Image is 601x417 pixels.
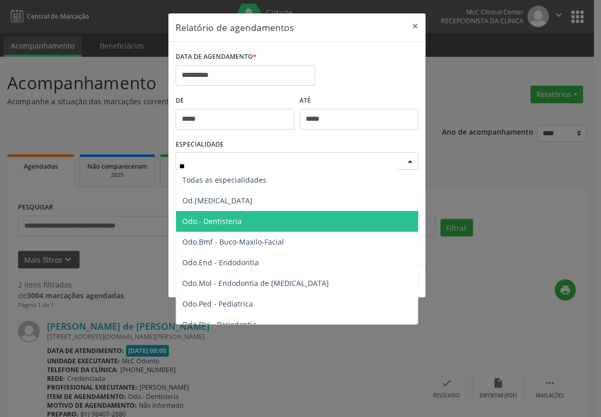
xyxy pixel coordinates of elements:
[176,21,294,34] h5: Relatório de agendamentos
[182,175,266,185] span: Todas as especialidades
[176,49,257,65] label: DATA DE AGENDAMENTO
[405,13,425,39] button: Close
[176,137,224,153] label: ESPECIALIDADE
[182,278,329,288] span: Odo.Mol - Endodontia de [MEDICAL_DATA]
[182,258,259,267] span: Odo.End - Endodontia
[182,299,253,309] span: Odo.Ped - Pediatrica
[176,93,294,109] label: De
[299,93,418,109] label: ATÉ
[182,216,242,226] span: Odo.- Dentisteria
[182,237,284,247] span: Odo.Bmf - Buco-Maxilo-Facial
[182,196,252,205] span: Od.[MEDICAL_DATA]
[182,319,257,329] span: Odo.Per - Periodontia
